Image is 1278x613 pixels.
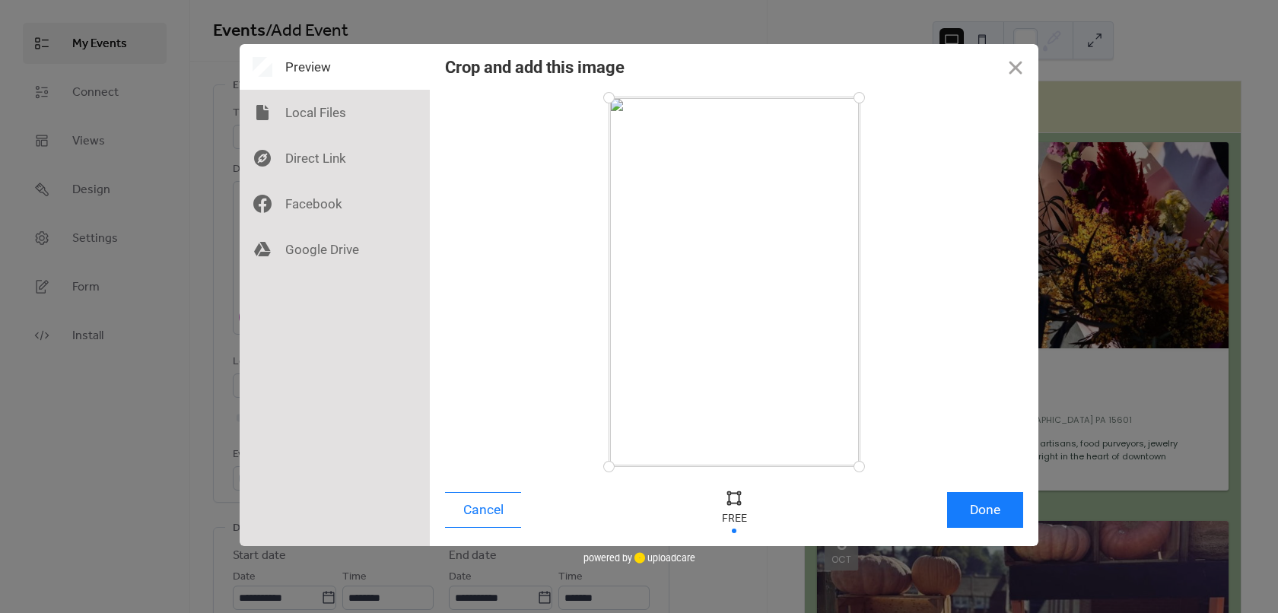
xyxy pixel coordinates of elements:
[240,135,430,181] div: Direct Link
[993,44,1038,90] button: Close
[445,58,625,77] div: Crop and add this image
[240,44,430,90] div: Preview
[240,181,430,227] div: Facebook
[240,90,430,135] div: Local Files
[583,546,695,569] div: powered by
[240,227,430,272] div: Google Drive
[445,492,521,528] button: Cancel
[632,552,695,564] a: uploadcare
[947,492,1023,528] button: Done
